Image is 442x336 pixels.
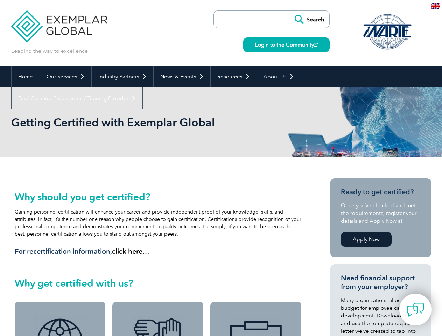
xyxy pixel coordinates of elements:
a: News & Events [154,66,210,87]
p: Once you’ve checked and met the requirements, register your details and Apply Now at [341,202,421,225]
a: Our Services [40,66,91,87]
a: About Us [257,66,301,87]
a: Resources [211,66,257,87]
h3: Ready to get certified? [341,188,421,196]
h3: For recertification information, [15,247,302,256]
img: en [431,3,440,9]
div: Gaining personnel certification will enhance your career and provide independent proof of your kn... [15,191,302,256]
img: contact-chat.png [407,301,424,318]
a: Industry Partners [92,66,153,87]
img: open_square.png [314,43,318,47]
a: Home [12,66,40,87]
p: Leading the way to excellence [11,47,88,55]
a: Find Certified Professional / Training Provider [12,87,142,109]
a: click here… [112,247,149,255]
a: Apply Now [341,232,392,247]
h3: Need financial support from your employer? [341,274,421,291]
h1: Getting Certified with Exemplar Global [11,115,280,129]
h2: Why get certified with us? [15,278,302,289]
a: Login to the Community [243,37,330,52]
input: Search [291,11,329,28]
h2: Why should you get certified? [15,191,302,202]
